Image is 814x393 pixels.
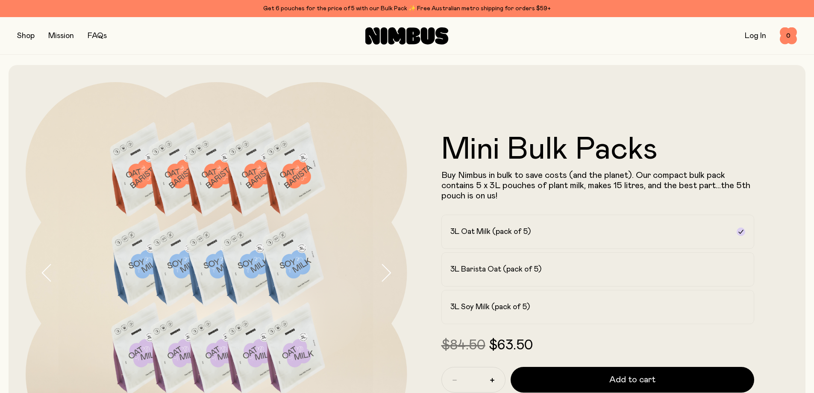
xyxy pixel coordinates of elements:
a: FAQs [88,32,107,40]
button: 0 [780,27,797,44]
h2: 3L Soy Milk (pack of 5) [450,302,530,312]
span: $63.50 [489,339,533,352]
a: Mission [48,32,74,40]
span: Buy Nimbus in bulk to save costs (and the planet). Our compact bulk pack contains 5 x 3L pouches ... [441,171,750,200]
a: Log In [745,32,766,40]
span: $84.50 [441,339,485,352]
button: Add to cart [511,367,755,393]
h2: 3L Oat Milk (pack of 5) [450,227,531,237]
div: Get 6 pouches for the price of 5 with our Bulk Pack ✨ Free Australian metro shipping for orders $59+ [17,3,797,14]
h2: 3L Barista Oat (pack of 5) [450,264,541,275]
h1: Mini Bulk Packs [441,134,755,165]
span: Add to cart [609,374,655,386]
